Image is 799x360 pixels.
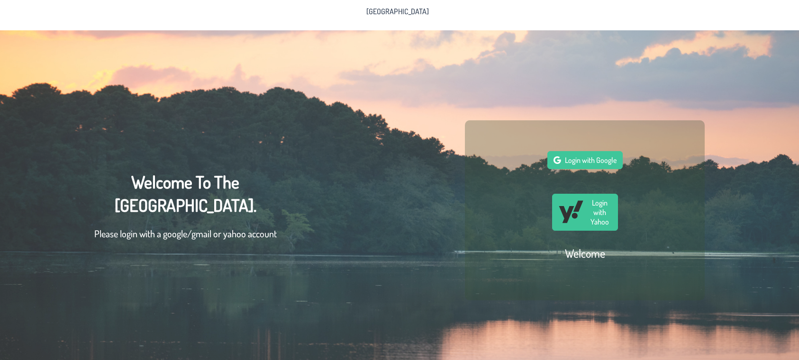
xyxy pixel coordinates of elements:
[565,246,605,261] h2: Welcome
[547,151,623,169] button: Login with Google
[94,171,277,250] div: Welcome To The [GEOGRAPHIC_DATA].
[366,8,429,15] span: [GEOGRAPHIC_DATA]
[588,198,612,226] span: Login with Yahoo
[565,155,617,165] span: Login with Google
[361,4,435,19] a: [GEOGRAPHIC_DATA]
[361,4,435,19] li: Pine Lake Park
[552,194,618,231] button: Login with Yahoo
[94,226,277,241] p: Please login with a google/gmail or yahoo account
